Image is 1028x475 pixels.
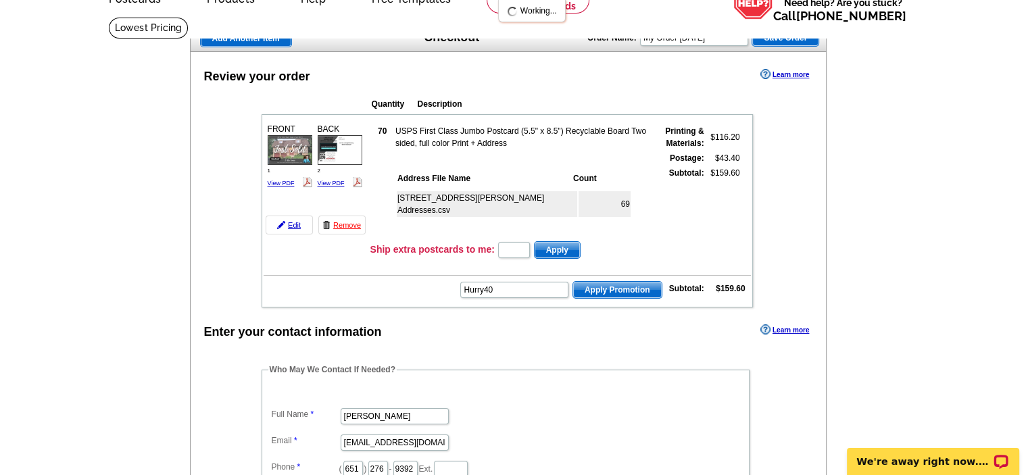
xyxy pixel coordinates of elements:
span: 1 [268,168,270,174]
a: Learn more [760,69,809,80]
span: Apply [535,242,580,258]
a: View PDF [318,180,345,186]
td: $116.20 [706,124,741,150]
label: Phone [272,461,339,473]
a: Edit [266,216,313,234]
th: Address File Name [397,172,571,185]
button: Apply Promotion [572,281,662,299]
span: Add Another Item [201,30,291,47]
strong: Printing & Materials: [665,126,704,148]
td: 69 [579,191,631,217]
div: FRONT [266,121,314,191]
a: [PHONE_NUMBER] [796,9,906,23]
strong: 70 [378,126,387,136]
div: Enter your contact information [204,323,382,341]
th: Description [417,97,664,111]
td: $159.60 [706,166,741,236]
div: Review your order [204,68,310,86]
a: View PDF [268,180,295,186]
label: Full Name [272,408,339,420]
a: Add Another Item [200,30,292,47]
td: $43.40 [706,151,741,165]
a: Remove [318,216,366,234]
span: 2 [318,168,320,174]
td: [STREET_ADDRESS][PERSON_NAME] Addresses.csv [397,191,577,217]
strong: $159.60 [716,284,745,293]
th: Quantity [371,97,416,111]
img: small-thumb.jpg [268,135,312,164]
a: Learn more [760,324,809,335]
img: pdf_logo.png [352,177,362,187]
img: pencil-icon.gif [277,221,285,229]
span: Call [773,9,906,23]
img: small-thumb.jpg [318,135,362,164]
span: Apply Promotion [573,282,662,298]
legend: Who May We Contact If Needed? [268,364,397,376]
strong: Subtotal: [669,284,704,293]
div: BACK [316,121,364,191]
img: loading... [507,6,518,17]
h3: Ship extra postcards to me: [370,243,495,255]
img: pdf_logo.png [302,177,312,187]
button: Apply [534,241,581,259]
strong: Postage: [670,153,704,163]
th: Count [572,172,631,185]
img: trashcan-icon.gif [322,221,331,229]
strong: Subtotal: [669,168,704,178]
td: USPS First Class Jumbo Postcard (5.5" x 8.5") Recyclable Board Two sided, full color Print + Address [395,124,650,150]
label: Email [272,434,339,447]
iframe: LiveChat chat widget [838,432,1028,475]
